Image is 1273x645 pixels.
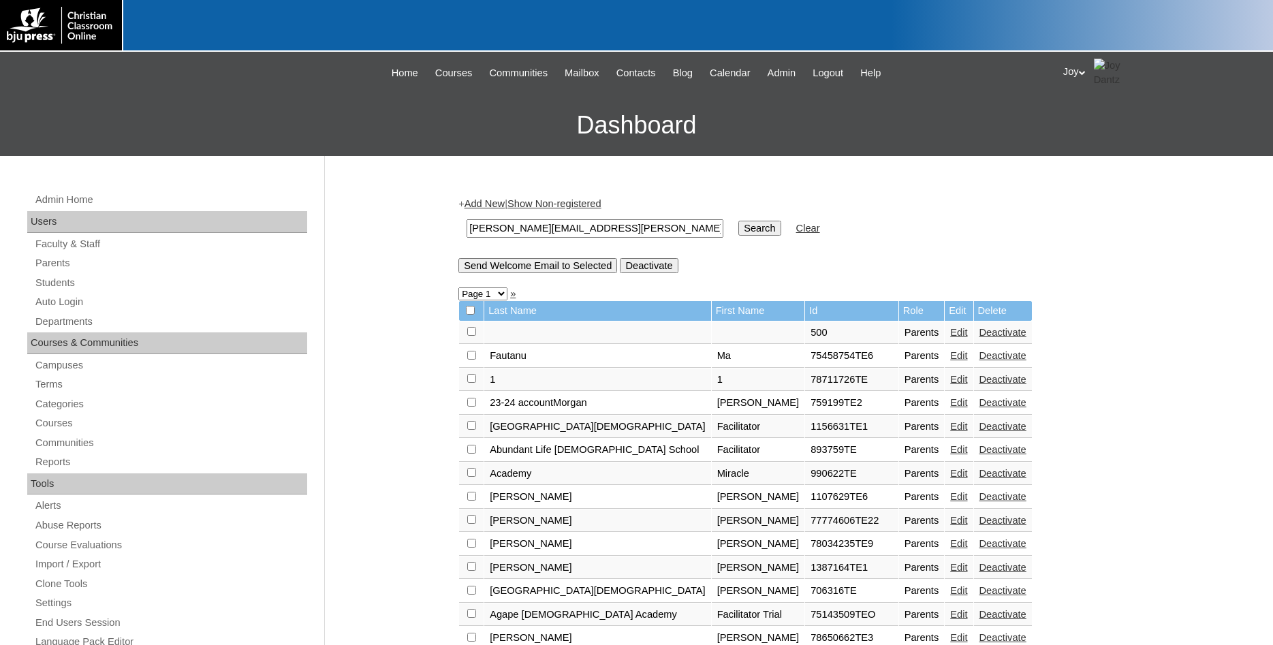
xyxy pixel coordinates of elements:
[712,603,805,627] td: Facilitator Trial
[666,65,700,81] a: Blog
[979,515,1026,526] a: Deactivate
[428,65,480,81] a: Courses
[950,562,967,573] a: Edit
[950,585,967,596] a: Edit
[899,301,945,321] td: Role
[805,301,898,321] td: Id
[484,556,711,580] td: [PERSON_NAME]
[34,556,307,573] a: Import / Export
[34,454,307,471] a: Reports
[27,473,307,495] div: Tools
[712,439,805,462] td: Facilitator
[712,345,805,368] td: Ma
[712,556,805,580] td: [PERSON_NAME]
[979,374,1026,385] a: Deactivate
[761,65,803,81] a: Admin
[712,301,805,321] td: First Name
[796,223,820,234] a: Clear
[979,327,1026,338] a: Deactivate
[950,397,967,408] a: Edit
[853,65,887,81] a: Help
[34,396,307,413] a: Categories
[712,486,805,509] td: [PERSON_NAME]
[484,301,711,321] td: Last Name
[490,65,548,81] span: Communities
[34,313,307,330] a: Departments
[738,221,781,236] input: Search
[899,556,945,580] td: Parents
[950,538,967,549] a: Edit
[484,439,711,462] td: Abundant Life [DEMOGRAPHIC_DATA] School
[673,65,693,81] span: Blog
[507,198,601,209] a: Show Non-registered
[806,65,850,81] a: Logout
[458,258,617,273] input: Send Welcome Email to Selected
[805,509,898,533] td: 77774606TE22
[7,95,1266,156] h3: Dashboard
[565,65,599,81] span: Mailbox
[899,368,945,392] td: Parents
[510,288,516,299] a: »
[860,65,881,81] span: Help
[34,595,307,612] a: Settings
[34,274,307,292] a: Students
[34,415,307,432] a: Courses
[34,357,307,374] a: Campuses
[979,397,1026,408] a: Deactivate
[950,491,967,502] a: Edit
[899,415,945,439] td: Parents
[558,65,606,81] a: Mailbox
[899,392,945,415] td: Parents
[34,236,307,253] a: Faculty & Staff
[805,345,898,368] td: 75458754TE6
[7,7,115,44] img: logo-white.png
[979,468,1026,479] a: Deactivate
[483,65,555,81] a: Communities
[712,415,805,439] td: Facilitator
[484,580,711,603] td: [GEOGRAPHIC_DATA][DEMOGRAPHIC_DATA]
[703,65,757,81] a: Calendar
[34,537,307,554] a: Course Evaluations
[467,219,723,238] input: Search
[484,368,711,392] td: 1
[1094,59,1128,86] img: Joy Dantz
[458,197,1133,272] div: + |
[950,374,967,385] a: Edit
[484,345,711,368] td: Fautanu
[979,350,1026,361] a: Deactivate
[34,435,307,452] a: Communities
[435,65,473,81] span: Courses
[484,415,711,439] td: [GEOGRAPHIC_DATA][DEMOGRAPHIC_DATA]
[979,444,1026,455] a: Deactivate
[712,580,805,603] td: [PERSON_NAME]
[712,462,805,486] td: Miracle
[385,65,425,81] a: Home
[34,191,307,208] a: Admin Home
[484,603,711,627] td: Agape [DEMOGRAPHIC_DATA] Academy
[1063,59,1259,86] div: Joy
[979,491,1026,502] a: Deactivate
[899,509,945,533] td: Parents
[392,65,418,81] span: Home
[950,327,967,338] a: Edit
[484,509,711,533] td: [PERSON_NAME]
[899,580,945,603] td: Parents
[813,65,843,81] span: Logout
[805,486,898,509] td: 1107629TE6
[34,576,307,593] a: Clone Tools
[805,533,898,556] td: 78034235TE9
[950,421,967,432] a: Edit
[979,562,1026,573] a: Deactivate
[805,556,898,580] td: 1387164TE1
[484,392,711,415] td: 23-24 accountMorgan
[950,632,967,643] a: Edit
[979,585,1026,596] a: Deactivate
[712,368,805,392] td: 1
[979,538,1026,549] a: Deactivate
[805,580,898,603] td: 706316TE
[805,439,898,462] td: 893759TE
[805,321,898,345] td: 500
[979,609,1026,620] a: Deactivate
[805,392,898,415] td: 759199TE2
[484,462,711,486] td: Academy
